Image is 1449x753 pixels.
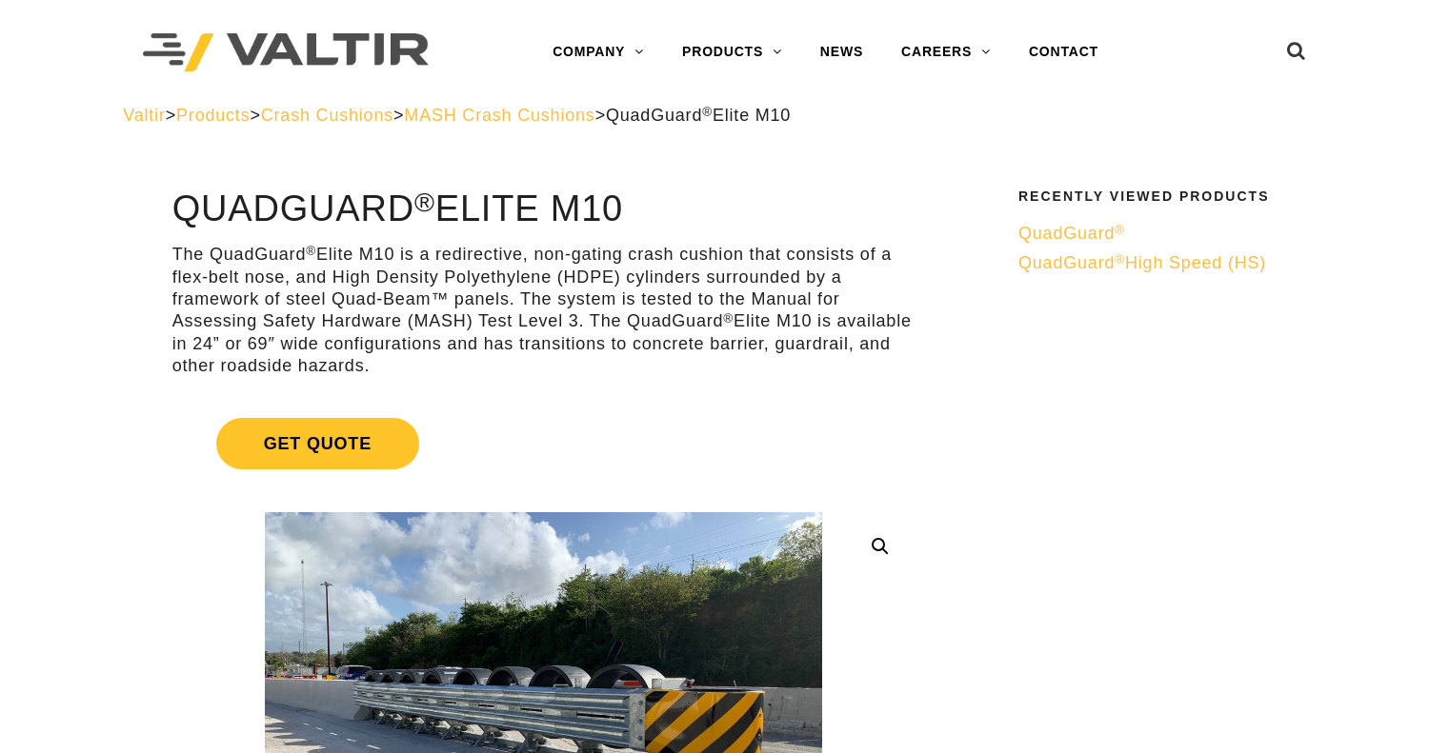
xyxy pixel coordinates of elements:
[404,106,594,125] a: MASH Crash Cushions
[123,105,1326,127] div: > > > >
[723,311,734,326] sup: ®
[172,395,915,492] a: Get Quote
[1018,252,1314,274] a: QuadGuard®High Speed (HS)
[1018,223,1314,245] a: QuadGuard®
[663,33,801,71] a: PRODUCTS
[533,33,663,71] a: COMPANY
[306,244,316,258] sup: ®
[123,106,165,125] a: Valtir
[1018,253,1266,272] span: QuadGuard High Speed (HS)
[216,418,419,469] span: Get Quote
[261,106,393,125] a: Crash Cushions
[1018,189,1314,204] h2: Recently Viewed Products
[702,105,713,119] sup: ®
[414,187,435,217] sup: ®
[143,33,429,72] img: Valtir
[1018,224,1125,243] span: QuadGuard
[1115,223,1125,237] sup: ®
[882,33,1010,71] a: CAREERS
[801,33,882,71] a: NEWS
[1115,252,1125,267] sup: ®
[172,189,915,229] h1: QuadGuard Elite M10
[176,106,250,125] a: Products
[1010,33,1117,71] a: CONTACT
[606,106,791,125] span: QuadGuard Elite M10
[172,244,915,377] p: The QuadGuard Elite M10 is a redirective, non-gating crash cushion that consists of a flex-belt n...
